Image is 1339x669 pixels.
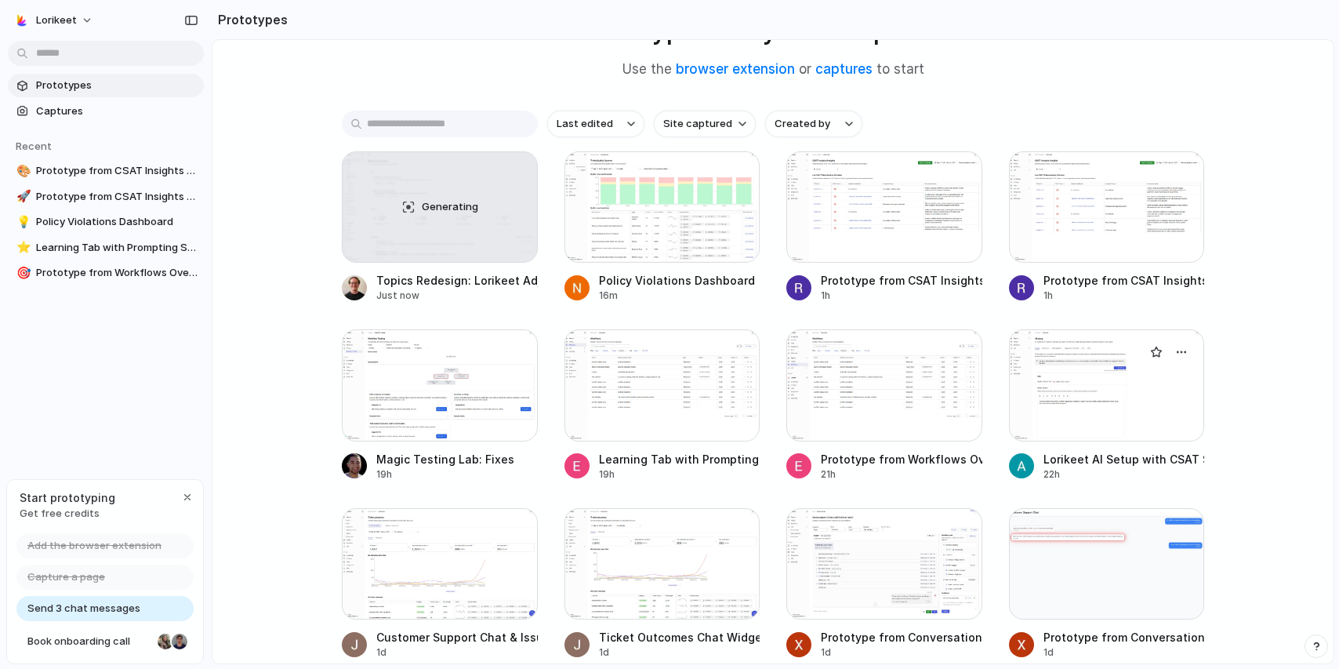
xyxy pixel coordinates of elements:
div: Lorikeet AI Setup with CSAT Section [1043,451,1205,467]
button: Site captured [654,111,756,137]
div: Prototype from CSAT Insights ([DATE]) [821,272,982,289]
div: Policy Violations Dashboard [599,272,755,289]
span: Prototype from CSAT Insights [DATE] [36,189,198,205]
span: Prototype from Workflows Overview | Lorikeet [36,265,198,281]
span: Lorikeet [36,13,77,28]
button: ⭐ [14,240,30,256]
span: Add the browser extension [27,538,161,554]
div: 16m [599,289,755,303]
button: Created by [765,111,862,137]
button: 💡 [14,214,30,230]
div: Learning Tab with Prompting Section [599,451,760,467]
div: 21h [821,467,982,482]
a: 🎯Prototype from Workflows Overview | Lorikeet [8,261,204,285]
a: 💡Policy Violations Dashboard [8,210,204,234]
a: Prototype from Workflows Overview | LorikeetPrototype from Workflows Overview | Lorikeet21h [786,329,982,481]
button: Last edited [547,111,644,137]
div: 1h [821,289,982,303]
span: Recent [16,140,52,152]
div: Customer Support Chat & Issue Logging Tool [376,629,538,645]
div: 22h [1043,467,1205,482]
a: browser extension [676,61,795,77]
a: Learning Tab with Prompting SectionLearning Tab with Prompting Section19h [564,329,760,481]
a: Prototype from Conversation | LorikeetPrototype from Conversation | Lorikeet1d [1009,508,1205,660]
div: 🎯 [16,264,27,282]
div: 1d [376,645,538,660]
div: Christian Iacullo [170,632,189,651]
button: Lorikeet [8,8,101,33]
a: Prototype from ConversationPrototype from Conversation1d [786,508,982,660]
div: Topics Redesign: Lorikeet Adjustment [376,272,538,289]
button: 🎨 [14,163,30,179]
button: 🚀 [14,189,30,205]
div: ⭐ [16,238,27,256]
div: 1d [821,645,982,660]
span: Last edited [557,116,613,132]
div: 1d [599,645,760,660]
span: Capture a page [27,569,105,585]
div: Magic Testing Lab: Fixes [376,451,514,467]
a: ⭐Learning Tab with Prompting Section [8,236,204,260]
span: Generating [422,199,478,215]
a: captures [815,61,873,77]
div: 💡 [16,213,27,231]
a: Captures [8,100,204,123]
span: Get free credits [20,506,115,522]
span: Site captured [663,116,732,132]
span: Policy Violations Dashboard [36,214,198,230]
div: Ticket Outcomes Chat Widget [599,629,760,645]
div: 19h [376,467,514,482]
span: Prototypes [36,78,198,93]
a: Topics Redesign: Lorikeet AdjustmentGeneratingTopics Redesign: Lorikeet AdjustmentJust now [342,151,538,303]
span: Captures [36,104,198,119]
a: Prototype from CSAT Insights September 2025Prototype from CSAT Insights [DATE]1h [1009,151,1205,303]
a: Customer Support Chat & Issue Logging ToolCustomer Support Chat & Issue Logging Tool1d [342,508,538,660]
a: Policy Violations DashboardPolicy Violations Dashboard16m [564,151,760,303]
a: Book onboarding call [16,629,194,654]
span: Created by [775,116,830,132]
span: Use the or to start [622,60,924,80]
a: Ticket Outcomes Chat WidgetTicket Outcomes Chat Widget1d [564,508,760,660]
h2: Prototypes [212,10,288,29]
div: Prototype from Conversation [821,629,982,645]
div: Nicole Kubica [156,632,175,651]
div: 19h [599,467,760,482]
span: Book onboarding call [27,634,151,649]
a: 🎨Prototype from CSAT Insights ([DATE]) [8,159,204,183]
a: Lorikeet AI Setup with CSAT SectionLorikeet AI Setup with CSAT Section22h [1009,329,1205,481]
div: Just now [376,289,538,303]
div: 🎨 [16,162,27,180]
span: Start prototyping [20,489,115,506]
div: 1h [1043,289,1205,303]
div: Prototype from Workflows Overview | Lorikeet [821,451,982,467]
span: Send 3 chat messages [27,601,140,616]
a: Magic Testing Lab: FixesMagic Testing Lab: Fixes19h [342,329,538,481]
div: 🚀 [16,187,27,205]
a: Prototypes [8,74,204,97]
span: Learning Tab with Prompting Section [36,240,198,256]
a: 🚀Prototype from CSAT Insights [DATE] [8,185,204,209]
a: Prototype from CSAT Insights (Sep 2025)Prototype from CSAT Insights ([DATE])1h [786,151,982,303]
span: Prototype from CSAT Insights ([DATE]) [36,163,198,179]
div: 1d [1043,645,1205,660]
div: Prototype from CSAT Insights [DATE] [1043,272,1205,289]
button: 🎯 [14,265,30,281]
div: Prototype from Conversation | Lorikeet [1043,629,1205,645]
